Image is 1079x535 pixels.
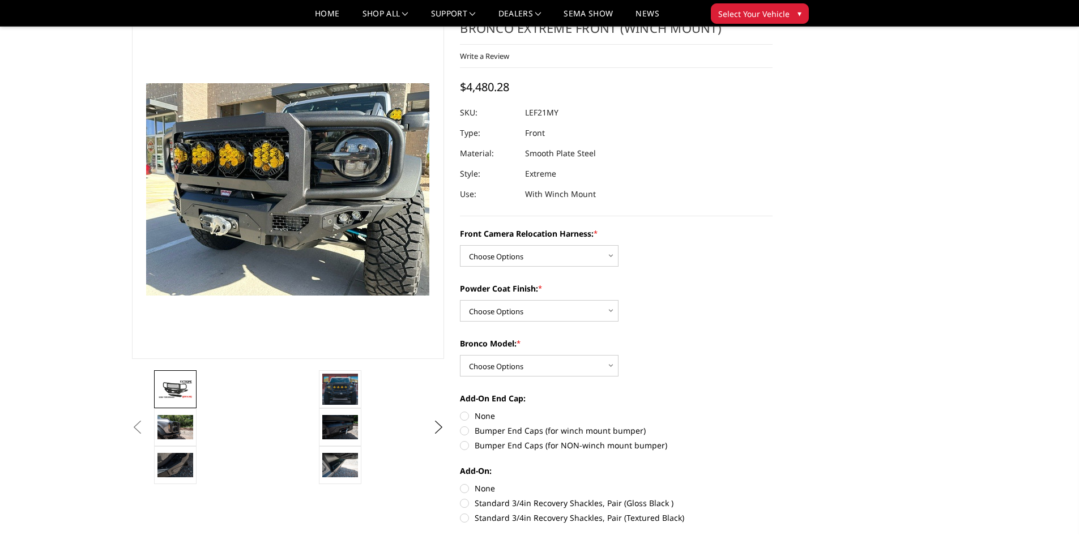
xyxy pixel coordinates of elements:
[460,143,517,164] dt: Material:
[525,143,596,164] dd: Smooth Plate Steel
[460,51,509,61] a: Write a Review
[460,439,773,451] label: Bumper End Caps (for NON-winch mount bumper)
[460,228,773,239] label: Front Camera Relocation Harness:
[431,10,476,26] a: Support
[797,7,801,19] span: ▾
[525,123,545,143] dd: Front
[564,10,613,26] a: SEMA Show
[322,453,358,477] img: Bronco Extreme Front (winch mount)
[132,19,445,359] a: Bronco Extreme Front (winch mount)
[460,425,773,436] label: Bumper End Caps (for winch mount bumper)
[711,3,809,24] button: Select Your Vehicle
[460,283,773,294] label: Powder Coat Finish:
[1022,481,1079,535] iframe: Chat Widget
[460,102,517,123] dt: SKU:
[157,379,193,399] img: Bronco Extreme Front (winch mount)
[460,123,517,143] dt: Type:
[322,374,358,404] img: Bronco Extreme Front (winch mount)
[460,164,517,184] dt: Style:
[525,184,596,204] dd: With Winch Mount
[460,184,517,204] dt: Use:
[460,512,773,524] label: Standard 3/4in Recovery Shackles, Pair (Textured Black)
[525,102,558,123] dd: LEF21MY
[636,10,659,26] a: News
[315,10,339,26] a: Home
[460,337,773,349] label: Bronco Model:
[157,453,193,477] img: Bronco Extreme Front (winch mount)
[460,465,773,477] label: Add-On:
[129,419,146,436] button: Previous
[525,164,556,184] dd: Extreme
[362,10,408,26] a: shop all
[322,415,358,439] img: Fits Warn Zeon and Warn VR EVO series winches
[460,482,773,494] label: None
[460,410,773,422] label: None
[498,10,541,26] a: Dealers
[460,392,773,404] label: Add-On End Cap:
[430,419,447,436] button: Next
[460,497,773,509] label: Standard 3/4in Recovery Shackles, Pair (Gloss Black )
[718,8,790,20] span: Select Your Vehicle
[460,79,509,95] span: $4,480.28
[157,415,193,439] img: Low profile design
[460,19,773,45] h1: Bronco Extreme Front (winch mount)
